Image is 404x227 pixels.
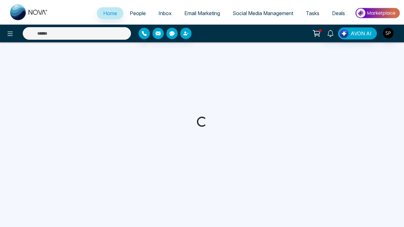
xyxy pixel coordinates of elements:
[306,10,319,16] span: Tasks
[130,10,146,16] span: People
[233,10,293,16] span: Social Media Management
[152,7,178,19] a: Inbox
[178,7,226,19] a: Email Marketing
[326,7,351,19] a: Deals
[351,30,371,37] span: AVON AI
[103,10,117,16] span: Home
[184,10,220,16] span: Email Marketing
[97,7,123,19] a: Home
[226,7,300,19] a: Social Media Management
[123,7,152,19] a: People
[10,4,48,20] img: Nova CRM Logo
[383,28,394,38] img: User Avatar
[338,27,377,39] button: AVON AI
[340,29,348,38] img: Lead Flow
[332,10,345,16] span: Deals
[300,7,326,19] a: Tasks
[354,6,400,20] img: Market-place.gif
[158,10,172,16] span: Inbox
